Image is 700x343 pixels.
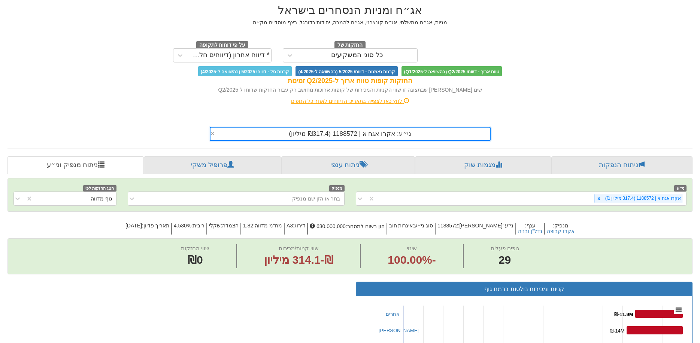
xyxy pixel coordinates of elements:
[389,223,413,229] font: איגרות חוב
[199,42,245,48] font: על פי דוחות לתקופה
[47,161,98,169] font: ניתוח מנפיק וני״ע
[144,156,282,174] a: פרופיל משקי
[279,245,319,251] font: שווי קניות/מכירות
[346,223,347,229] font: :
[91,196,112,202] font: גוף מדווה
[174,223,191,229] font: 4.530%
[525,223,527,229] font: :
[281,156,415,174] a: ניתוח ענפי
[414,223,433,229] font: סוג ני״ע
[331,51,383,59] font: כל סוגי המשקיעים
[610,328,625,334] tspan: ₪-14M
[484,286,564,292] font: קניות ומכירות בולטות ברמת גוף
[142,223,143,229] font: :
[316,223,346,229] font: 630,000,000
[291,98,402,104] font: לחץ כאן לצפייה בתאריכי הדיווחים לאחר כל הגופים
[243,223,253,229] font: 1.82
[287,223,293,229] font: A3
[253,223,255,229] font: :
[201,69,289,74] font: קרנות סל - דיווחי 5/2025 (בהשוואה ל-4/2025)
[255,223,282,229] font: מח"מ מדווה
[181,245,209,251] font: שווי החזקות
[264,254,333,266] font: ₪-314.1 מיליון
[298,69,395,74] font: קרנות נאמנות - דיווחי 5/2025 (בהשוואה ל-4/2025)
[605,196,681,201] font: אקרו אגח א | 1188572 (317.4 מיליון ₪)
[518,229,542,234] button: נדל"ן ובניה
[191,161,227,169] font: פרופיל משקי
[491,245,519,251] font: גופים פעלים
[554,223,569,229] font: מנפיק
[85,186,114,190] font: הצג החזקות לפי
[388,254,436,266] font: 100.00%-
[292,196,340,202] font: בחר או הזן שם מנפיק
[210,128,217,140] span: נקה ערך
[347,223,385,229] font: הון רשום למסחר
[209,223,221,229] font: שקלי
[437,223,458,229] font: 1188572
[218,87,482,93] font: שים [PERSON_NAME] שבתצוגה זו שווי הקניות והמכירות של קופות ארוכות מחושב רק עבור החזקות שדוחו ל Q2...
[143,223,169,229] font: תאריך פדיון
[460,223,514,229] font: [PERSON_NAME]' ני"ע
[193,223,204,229] font: ריבית
[330,161,360,169] font: ניתוח ענפי
[415,156,552,174] a: מגמות שוק
[294,223,305,229] font: דירוג
[614,312,633,317] tspan: ₪-11.9M
[288,77,412,85] font: החזקות קופות טווח ארוך ל-Q2/2025 זמינות
[458,223,460,229] font: :
[7,156,144,174] a: ניתוח מנפיק וני״ע
[551,156,693,174] a: ניתוח הנפקות
[677,186,684,190] font: ני״ע
[413,223,414,229] font: :
[185,51,270,59] font: * דיווח אחרון (דיווחים חלקיים)
[553,223,554,229] font: :
[527,223,536,229] font: ענף
[221,223,222,229] font: :
[547,229,575,234] button: אקרו קבוצה
[210,130,215,137] font: ×
[331,186,342,190] font: מנפיק
[337,42,363,48] font: החזקות של
[191,223,193,229] font: :
[407,245,417,251] font: שינוי
[253,19,447,25] font: מניות, אג״ח ממשלתי, אג״ח קונצרני, אג״ח להמרה, יחידות כדורגל, רצף מוסדיים מק״מ
[125,223,142,229] font: [DATE]
[386,311,400,317] font: אחרים
[599,161,638,169] font: ניתוח הנפקות
[289,130,411,137] font: ני״ע: ‏אקרו אגח א | 1188572 ‏(₪317.4 מיליון)‎
[379,328,419,333] font: [PERSON_NAME]
[547,228,575,234] font: אקרו קבוצה
[278,4,422,16] font: אג״ח ומניות הנסחרים בישראל
[499,254,511,266] font: 29
[464,161,496,169] font: מגמות שוק
[518,228,542,234] font: נדל"ן ובניה
[188,254,203,266] font: ₪0
[404,69,499,74] font: טווח ארוך - דיווחי Q2/2025 (בהשוואה ל-Q1/2025)
[222,223,239,229] font: הצמדה
[293,223,294,229] font: :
